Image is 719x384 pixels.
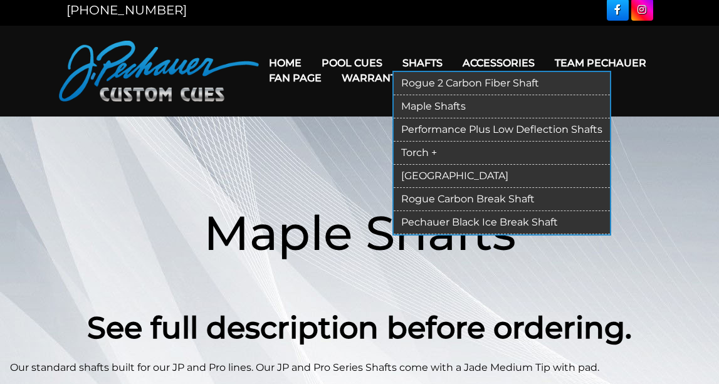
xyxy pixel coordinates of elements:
img: Pechauer Custom Cues [59,41,260,101]
a: Performance Plus Low Deflection Shafts [394,118,610,142]
p: Our standard shafts built for our JP and Pro lines. Our JP and Pro Series Shafts come with a Jade... [10,360,709,375]
a: Torch + [394,142,610,165]
strong: See full description before ordering. [87,309,632,346]
a: Warranty [332,62,412,94]
a: Pechauer Black Ice Break Shaft [394,211,610,234]
a: Maple Shafts [394,95,610,118]
a: Pool Cues [312,47,392,79]
a: Shafts [392,47,453,79]
a: Home [259,47,312,79]
a: Rogue Carbon Break Shaft [394,188,610,211]
a: Team Pechauer [545,47,656,79]
a: [GEOGRAPHIC_DATA] [394,165,610,188]
span: Maple Shafts [204,204,516,262]
a: [PHONE_NUMBER] [66,3,187,18]
a: Cart [412,62,460,94]
a: Accessories [453,47,545,79]
a: Rogue 2 Carbon Fiber Shaft [394,72,610,95]
a: Fan Page [259,62,332,94]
